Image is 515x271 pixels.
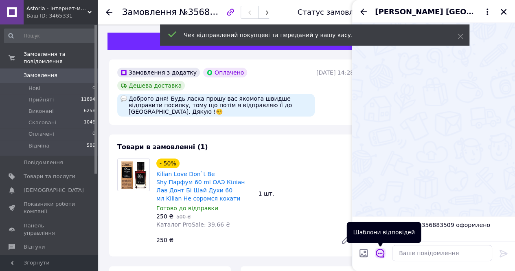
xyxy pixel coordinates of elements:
[24,173,75,180] span: Товари та послуги
[377,221,510,229] span: Замовлення №356883509 оформлено
[92,85,95,92] span: 0
[26,12,98,20] div: Ваш ID: 3465331
[117,68,200,77] div: Замовлення з додатку
[203,68,247,77] div: Оплачено
[26,5,88,12] span: Astoria - інтернет-магазин косметики та парфумерії
[375,248,386,258] button: Відкрити шаблони відповідей
[153,234,334,246] div: 250 ₴
[156,171,245,202] a: Kilian Love Don`t Be Shy Парфум 60 ml ОАЭ Кіліан Лав Донт Бі Шай Духи 60 мл Kilian Не соромся кохати
[28,96,54,104] span: Прийняті
[24,187,84,194] span: [DEMOGRAPHIC_DATA]
[24,200,75,215] span: Показники роботи компанії
[117,94,315,117] div: Доброго дня! Будь ласка прошу вас якомога швидше відправити посилку, тому що потім я відправляю ї...
[117,81,185,90] div: Дешева доставка
[24,159,63,166] span: Повідомлення
[84,119,95,126] span: 1046
[316,69,354,76] time: [DATE] 14:28
[28,119,56,126] span: Скасовані
[24,51,98,65] span: Замовлення та повідомлення
[346,222,421,243] div: Шаблони відповідей
[81,96,95,104] span: 11894
[92,130,95,138] span: 0
[179,7,237,17] span: №356883509
[84,108,95,115] span: 6258
[24,72,57,79] span: Замовлення
[24,243,45,251] span: Відгуки
[176,214,191,220] span: 500 ₴
[156,213,173,220] span: 250 ₴
[4,29,96,43] input: Пошук
[122,7,177,17] span: Замовлення
[184,31,437,39] div: Чек відправлений покупцеві та переданий у вашу касу.
[121,95,127,102] img: :speech_balloon:
[156,159,180,168] div: - 50%
[359,7,368,17] button: Назад
[375,7,476,17] span: [PERSON_NAME] [GEOGRAPHIC_DATA]
[337,232,354,248] a: Редагувати
[28,142,49,150] span: Відміна
[375,7,492,17] button: [PERSON_NAME] [GEOGRAPHIC_DATA]
[28,108,54,115] span: Виконані
[117,143,208,151] span: Товари в замовленні (1)
[106,8,112,16] div: Повернутися назад
[24,222,75,237] span: Панель управління
[499,7,508,17] button: Закрити
[28,130,54,138] span: Оплачені
[28,85,40,92] span: Нові
[87,142,95,150] span: 586
[118,159,149,191] img: Kilian Love Don`t Be Shy Парфум 60 ml ОАЭ Кіліан Лав Донт Бі Шай Духи 60 мл Kilian Не соромся кохати
[298,8,373,16] div: Статус замовлення
[156,221,230,228] span: Каталог ProSale: 39.66 ₴
[255,188,357,199] div: 1 шт.
[156,205,218,212] span: Готово до відправки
